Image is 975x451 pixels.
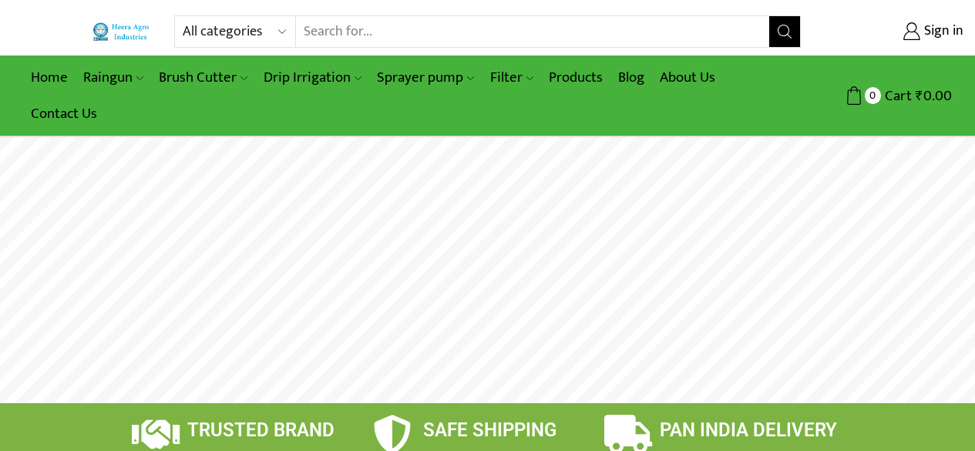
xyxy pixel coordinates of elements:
[920,22,963,42] span: Sign in
[151,59,255,96] a: Brush Cutter
[187,419,335,441] span: TRUSTED BRAND
[296,16,769,47] input: Search for...
[769,16,800,47] button: Search button
[916,84,923,108] span: ₹
[482,59,541,96] a: Filter
[541,59,610,96] a: Products
[256,59,369,96] a: Drip Irrigation
[369,59,482,96] a: Sprayer pump
[916,84,952,108] bdi: 0.00
[23,59,76,96] a: Home
[23,96,105,132] a: Contact Us
[660,419,837,441] span: PAN INDIA DELIVERY
[881,86,912,106] span: Cart
[610,59,652,96] a: Blog
[865,87,881,103] span: 0
[652,59,723,96] a: About Us
[76,59,151,96] a: Raingun
[816,82,952,110] a: 0 Cart ₹0.00
[824,18,963,45] a: Sign in
[423,419,556,441] span: SAFE SHIPPING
